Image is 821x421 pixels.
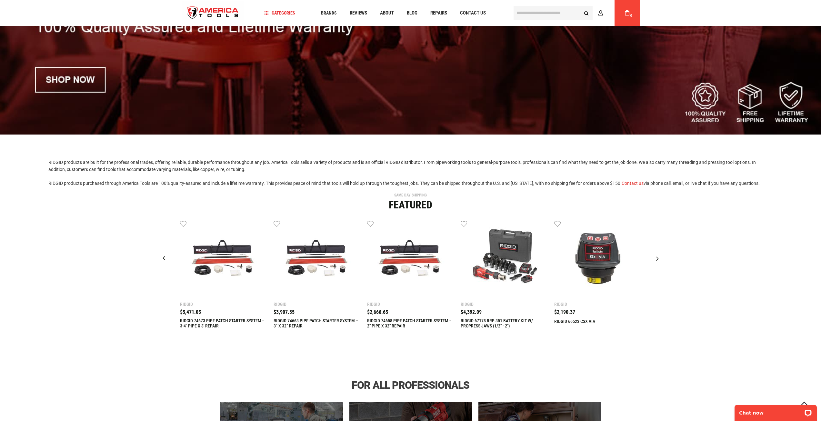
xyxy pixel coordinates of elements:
div: 16 / 22 [367,220,454,357]
span: $3,907.35 [274,309,295,315]
div: SAME DAY SHIPPING [180,193,641,197]
span: $2,666.65 [367,309,388,315]
div: Ridgid [274,302,361,306]
button: Search [580,7,593,19]
span: Brands [321,11,337,15]
img: RIDGID 74663 PIPE PATCH STARTER SYSTEM – 3” X 32” REPAIR [278,220,356,297]
span: $2,190.37 [554,309,575,315]
iframe: LiveChat chat widget [730,401,821,421]
a: RIDGID 67178 RRP 351 BATTERY KIT W/ PROPRESS JAWS (1/2" - 2") [461,220,548,299]
span: Reviews [350,11,367,15]
img: RIDGID 74658 PIPE PATCH STARTER SYSTEM - 2" PIPE X 32" REPAIR [372,220,449,297]
img: RIDGID 74673 PIPE PATCH STARTER SYSTEM - 3-4 [185,220,262,297]
a: RIDGID 74658 PIPE PATCH STARTER SYSTEM - 2" PIPE X 32" REPAIR [367,220,454,299]
a: RIDGID 74673 PIPE PATCH STARTER SYSTEM - 3-4 [180,220,267,299]
a: Contact us [622,181,644,186]
a: Reviews [347,9,370,17]
a: Brands [318,9,340,17]
div: Featured [180,200,641,210]
a: RIDGID 67178 RRP 351 BATTERY KIT W/ PROPRESS JAWS (1/2" - 2") [461,318,548,328]
img: RIDGID 66523 CSX VIA [559,220,636,297]
a: Repairs [427,9,450,17]
div: 14 / 22 [180,220,267,357]
a: Blog [404,9,420,17]
a: About [377,9,397,17]
span: About [380,11,394,15]
span: Blog [407,11,417,15]
div: Ridgid [554,302,641,306]
span: Categories [264,11,295,15]
a: RIDGID 74658 PIPE PATCH STARTER SYSTEM - 2" PIPE X 32" REPAIR [367,318,454,328]
img: RIDGID 67178 RRP 351 BATTERY KIT W/ PROPRESS JAWS (1/2" - 2") [466,220,543,297]
p: RIDGID products purchased through America Tools are 100% quality-assured and include a lifetime w... [48,180,773,187]
div: 17 / 22 [461,220,548,357]
div: Next slide [649,250,666,266]
div: 18 / 22 [554,220,641,357]
a: RIDGID 66523 CSX VIA [554,220,641,299]
a: Categories [261,9,298,17]
a: Contact Us [457,9,489,17]
div: Ridgid [180,302,267,306]
a: RIDGID 74663 PIPE PATCH STARTER SYSTEM – 3” X 32” REPAIR [274,220,361,299]
img: America Tools [182,1,244,25]
span: Contact Us [460,11,486,15]
div: Ridgid [461,302,548,306]
a: RIDGID 74663 PIPE PATCH STARTER SYSTEM – 3” X 32” REPAIR [274,318,361,328]
p: RIDGID products are built for the professional trades, offering reliable, durable performance thr... [48,159,773,173]
div: Previous slide [156,250,172,266]
span: $5,471.05 [180,309,201,315]
a: store logo [182,1,244,25]
a: RIDGID 74673 PIPE PATCH STARTER SYSTEM - 3-4" PIPE X 3' REPAIR [180,318,267,328]
span: Repairs [430,11,447,15]
div: Ridgid [367,302,454,306]
span: 0 [630,14,632,17]
a: RIDGID 66523 CSX VIA [554,319,595,324]
div: 15 / 22 [274,220,361,357]
span: $4,392.09 [461,309,482,315]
